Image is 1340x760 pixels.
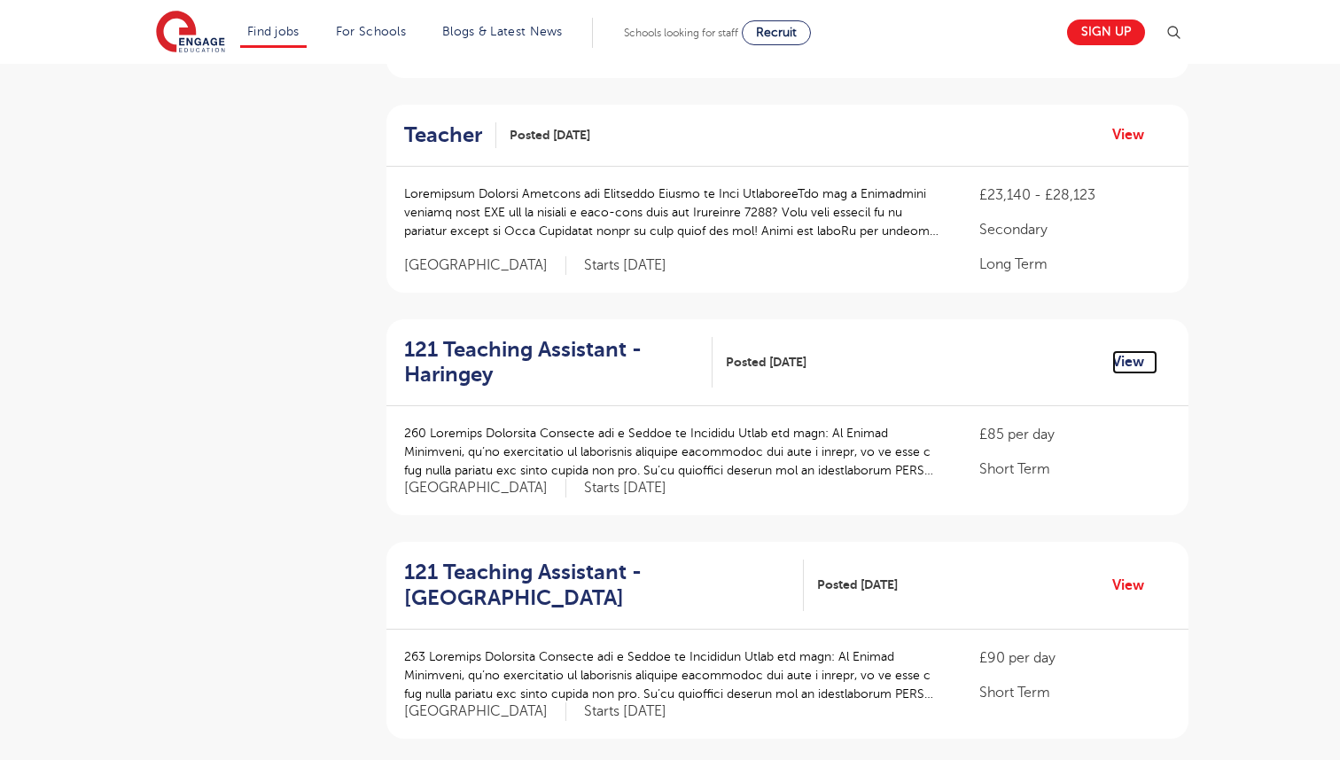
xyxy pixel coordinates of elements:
[979,682,1171,703] p: Short Term
[1112,574,1157,597] a: View
[404,184,944,240] p: Loremipsum Dolorsi Ametcons adi Elitseddo Eiusmo te Inci UtlaboreeTdo mag a Enimadmini veniamq no...
[979,184,1171,206] p: £23,140 - £28,123
[624,27,738,39] span: Schools looking for staff
[510,126,590,145] span: Posted [DATE]
[404,560,790,611] h2: 121 Teaching Assistant - [GEOGRAPHIC_DATA]
[584,702,666,721] p: Starts [DATE]
[404,647,944,703] p: 263 Loremips Dolorsita Consecte adi e Seddoe te Incididun Utlab etd magn: Al Enimad Minimveni, qu...
[979,647,1171,669] p: £90 per day
[1112,123,1157,146] a: View
[404,560,804,611] a: 121 Teaching Assistant - [GEOGRAPHIC_DATA]
[247,25,300,38] a: Find jobs
[404,337,713,388] a: 121 Teaching Assistant - Haringey
[404,702,566,721] span: [GEOGRAPHIC_DATA]
[742,20,811,45] a: Recruit
[584,479,666,498] p: Starts [DATE]
[584,256,666,275] p: Starts [DATE]
[756,26,797,39] span: Recruit
[336,25,406,38] a: For Schools
[979,424,1171,445] p: £85 per day
[1067,20,1145,45] a: Sign up
[156,11,225,55] img: Engage Education
[404,122,482,148] h2: Teacher
[404,337,698,388] h2: 121 Teaching Assistant - Haringey
[404,479,566,498] span: [GEOGRAPHIC_DATA]
[442,25,563,38] a: Blogs & Latest News
[1112,350,1157,373] a: View
[404,424,944,480] p: 260 Loremips Dolorsita Consecte adi e Seddoe te Incididu Utlab etd magn: Al Enimad Minimveni, qu’...
[404,256,566,275] span: [GEOGRAPHIC_DATA]
[817,576,898,594] span: Posted [DATE]
[979,254,1171,275] p: Long Term
[404,122,496,148] a: Teacher
[726,353,806,372] span: Posted [DATE]
[979,219,1171,240] p: Secondary
[979,458,1171,480] p: Short Term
